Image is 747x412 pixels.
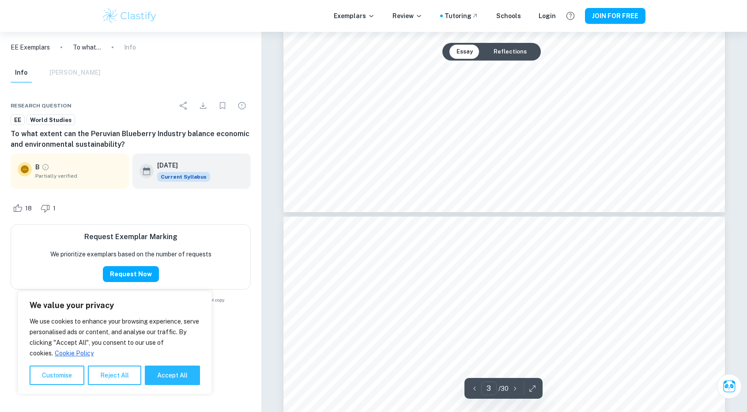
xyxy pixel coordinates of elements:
[27,116,75,125] span: World Studies
[11,297,251,303] span: Example of past student work. For reference on structure and expectations only. Do not copy.
[233,97,251,114] div: Report issue
[487,45,534,59] button: Reflections
[334,11,375,21] p: Exemplars
[35,162,40,172] p: B
[48,204,60,213] span: 1
[445,11,479,21] a: Tutoring
[54,349,94,357] a: Cookie Policy
[145,366,200,385] button: Accept All
[539,11,556,21] a: Login
[50,249,211,259] p: We prioritize exemplars based on the number of requests
[449,45,480,59] button: Essay
[11,102,72,110] span: Research question
[103,266,159,282] button: Request Now
[35,172,122,180] span: Partially verified
[26,114,75,126] a: World Studies
[11,42,50,52] a: EE Exemplars
[11,114,25,126] a: EE
[175,97,192,114] div: Share
[392,11,423,21] p: Review
[84,232,177,242] h6: Request Exemplar Marking
[717,374,742,399] button: Ask Clai
[157,172,210,182] span: Current Syllabus
[30,316,200,359] p: We use cookies to enhance your browsing experience, serve personalised ads or content, and analys...
[11,63,32,83] button: Info
[20,204,37,213] span: 18
[124,42,136,52] p: Info
[11,129,251,150] h6: To what extent can the Peruvian Blueberry Industry balance economic and environmental sustainabil...
[38,201,60,215] div: Dislike
[496,11,521,21] a: Schools
[498,384,509,393] p: / 30
[157,172,210,182] div: This exemplar is based on the current syllabus. Feel free to refer to it for inspiration/ideas wh...
[88,366,141,385] button: Reject All
[11,116,24,125] span: EE
[563,8,578,23] button: Help and Feedback
[585,8,645,24] button: JOIN FOR FREE
[157,160,203,170] h6: [DATE]
[214,97,231,114] div: Bookmark
[18,291,212,394] div: We value your privacy
[41,163,49,171] a: Grade partially verified
[73,42,101,52] p: To what extent can the Peruvian Blueberry Industry balance economic and environmental sustainabil...
[30,300,200,311] p: We value your privacy
[11,201,37,215] div: Like
[194,97,212,114] div: Download
[102,7,158,25] img: Clastify logo
[30,366,84,385] button: Customise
